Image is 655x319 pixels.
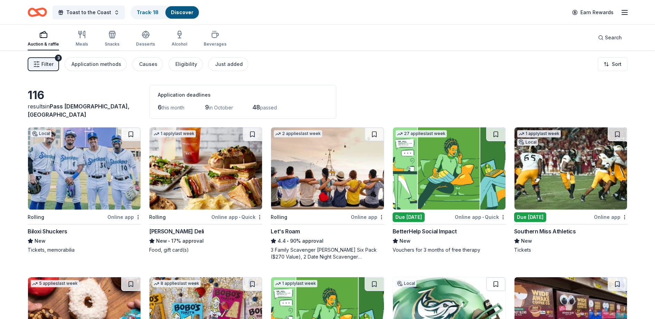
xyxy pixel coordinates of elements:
[156,237,167,245] span: New
[271,127,384,260] a: Image for Let's Roam2 applieslast weekRollingOnline appLet's Roam4.4•90% approval3 Family Scaveng...
[168,238,170,244] span: •
[28,103,129,118] span: Pass [DEMOGRAPHIC_DATA], [GEOGRAPHIC_DATA]
[28,127,141,210] img: Image for Biloxi Shuckers
[71,60,121,68] div: Application methods
[137,9,158,15] a: Track· 18
[132,57,163,71] button: Causes
[393,127,506,253] a: Image for BetterHelp Social Impact27 applieslast weekDue [DATE]Online app•QuickBetterHelp Social ...
[455,213,506,221] div: Online app Quick
[393,212,425,222] div: Due [DATE]
[52,6,125,19] button: Toast to the Coast
[28,246,141,253] div: Tickets, memorabilia
[136,28,155,50] button: Desserts
[594,213,627,221] div: Online app
[149,237,262,245] div: 17% approval
[150,127,262,210] img: Image for McAlister's Deli
[35,237,46,245] span: New
[175,60,197,68] div: Eligibility
[396,280,416,287] div: Local
[28,4,47,20] a: Home
[171,9,193,15] a: Discover
[139,60,157,68] div: Causes
[31,130,51,137] div: Local
[274,280,317,287] div: 1 apply last week
[271,237,384,245] div: 90% approval
[172,28,187,50] button: Alcohol
[271,227,300,235] div: Let's Roam
[76,28,88,50] button: Meals
[28,57,59,71] button: Filter3
[209,105,233,110] span: in October
[521,237,532,245] span: New
[28,41,59,47] div: Auction & raffle
[274,130,322,137] div: 2 applies last week
[396,130,447,137] div: 27 applies last week
[28,127,141,253] a: Image for Biloxi ShuckersLocalRollingOnline appBiloxi ShuckersNewTickets, memorabilia
[149,246,262,253] div: Food, gift card(s)
[568,6,618,19] a: Earn Rewards
[593,31,627,45] button: Search
[149,227,204,235] div: [PERSON_NAME] Deli
[28,103,129,118] span: in
[105,28,119,50] button: Snacks
[514,212,546,222] div: Due [DATE]
[168,57,203,71] button: Eligibility
[598,57,627,71] button: Sort
[131,6,200,19] button: Track· 18Discover
[605,33,622,42] span: Search
[393,246,506,253] div: Vouchers for 3 months of free therapy
[271,127,384,210] img: Image for Let's Roam
[149,213,166,221] div: Rolling
[517,139,538,146] div: Local
[260,105,277,110] span: passed
[41,60,54,68] span: Filter
[136,41,155,47] div: Desserts
[612,60,622,68] span: Sort
[31,280,79,287] div: 5 applies last week
[55,55,62,61] div: 3
[205,104,209,111] span: 9
[65,57,127,71] button: Application methods
[482,214,484,220] span: •
[514,127,627,253] a: Image for Southern Miss Athletics1 applylast weekLocalDue [DATE]Online appSouthern Miss Athletics...
[514,127,627,210] img: Image for Southern Miss Athletics
[239,214,240,220] span: •
[162,105,184,110] span: this month
[393,227,457,235] div: BetterHelp Social Impact
[252,104,260,111] span: 48
[66,8,111,17] span: Toast to the Coast
[105,41,119,47] div: Snacks
[204,41,227,47] div: Beverages
[271,246,384,260] div: 3 Family Scavenger [PERSON_NAME] Six Pack ($270 Value), 2 Date Night Scavenger [PERSON_NAME] Two ...
[152,130,196,137] div: 1 apply last week
[28,88,141,102] div: 116
[158,104,162,111] span: 6
[76,41,88,47] div: Meals
[107,213,141,221] div: Online app
[28,102,141,119] div: results
[517,130,561,137] div: 1 apply last week
[351,213,384,221] div: Online app
[28,28,59,50] button: Auction & raffle
[399,237,411,245] span: New
[393,127,505,210] img: Image for BetterHelp Social Impact
[158,91,328,99] div: Application deadlines
[152,280,201,287] div: 8 applies last week
[215,60,243,68] div: Just added
[28,227,67,235] div: Biloxi Shuckers
[149,127,262,253] a: Image for McAlister's Deli1 applylast weekRollingOnline app•Quick[PERSON_NAME] DeliNew•17% approv...
[172,41,187,47] div: Alcohol
[514,227,576,235] div: Southern Miss Athletics
[514,246,627,253] div: Tickets
[211,213,262,221] div: Online app Quick
[204,28,227,50] button: Beverages
[208,57,248,71] button: Just added
[278,237,286,245] span: 4.4
[287,238,289,244] span: •
[28,213,44,221] div: Rolling
[271,213,287,221] div: Rolling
